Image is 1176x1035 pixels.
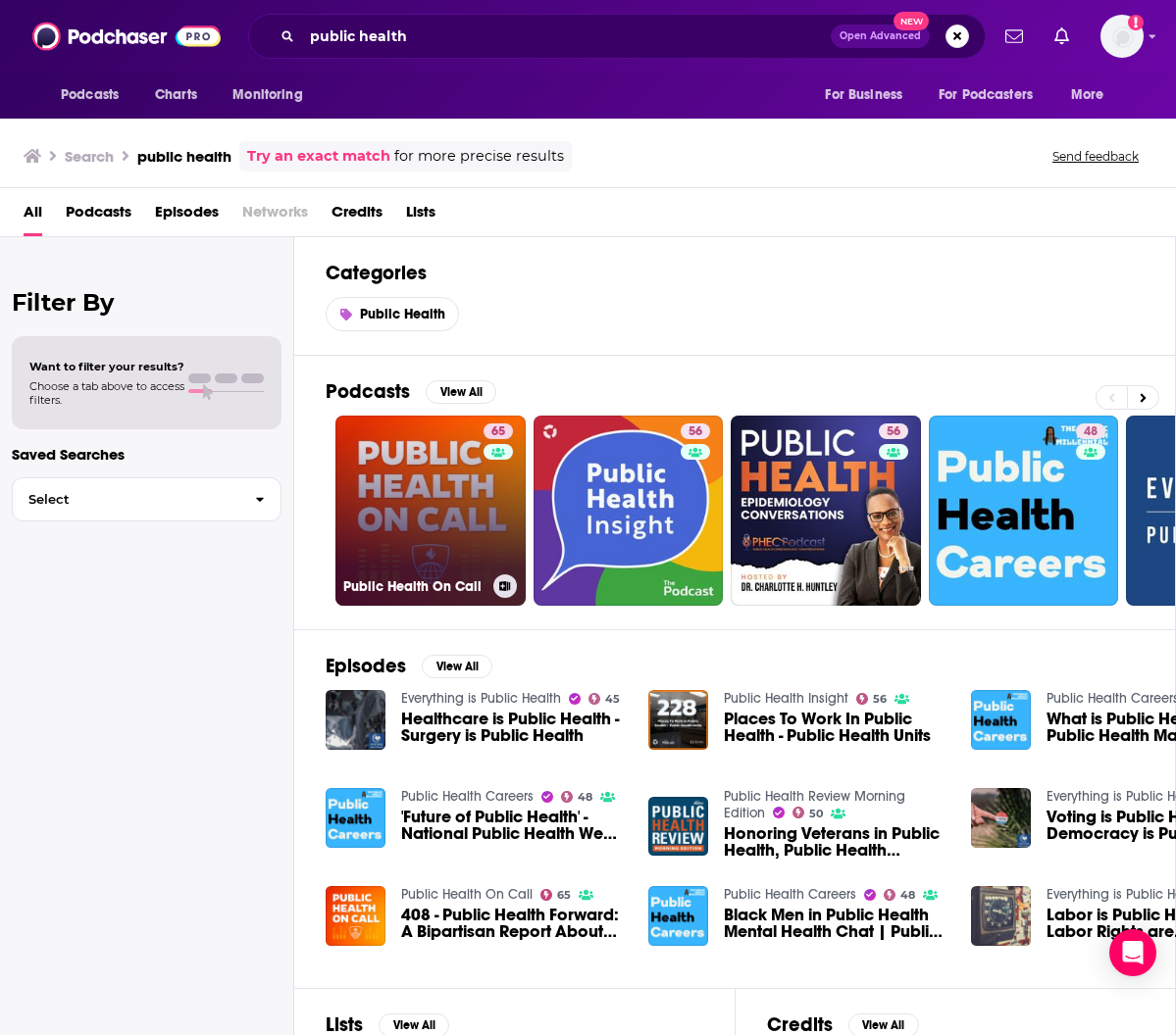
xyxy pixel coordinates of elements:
[856,693,888,705] a: 56
[142,76,209,114] a: Charts
[155,81,197,109] span: Charts
[648,797,708,857] img: Honoring Veterans in Public Health, Public Health Planning Learning Community
[809,810,823,818] span: 50
[1128,15,1144,30] svg: Add a profile image
[335,416,526,606] a: 65Public Health On Call
[360,306,445,322] span: Public Health
[561,791,593,803] a: 48
[401,711,625,744] a: Healthcare is Public Health - Surgery is Public Health
[731,416,921,606] a: 56
[825,81,902,109] span: For Business
[971,886,1031,946] img: Labor is Public Health - Labor Rights are Fundamental to Public Health
[326,654,406,678] h2: Episodes
[681,423,710,439] a: 56
[724,711,947,744] a: Places To Work In Public Health - Public Health Units
[724,690,848,707] a: Public Health Insight
[1047,20,1077,53] a: Show notifications dropdown
[13,493,239,506] span: Select
[894,12,929,30] span: New
[326,690,385,750] img: Healthcare is Public Health - Surgery is Public Health
[12,477,281,521] button: Select
[605,695,620,704] span: 45
[840,31,921,41] span: Open Advanced
[232,81,302,109] span: Monitoring
[534,416,724,606] a: 56
[326,654,492,678] a: EpisodesView All
[491,422,505,442] span: 65
[401,907,625,940] a: 408 - Public Health Forward: A Bipartisan Report About the Future of the Public Health System
[724,886,856,903] a: Public Health Careers
[326,886,385,946] img: 408 - Public Health Forward: A Bipartisan Report About the Future of the Public Health System
[484,423,513,439] a: 65
[879,423,908,439] a: 56
[422,655,492,678] button: View All
[997,20,1031,53] a: Show notifications dropdown
[242,196,308,236] span: Networks
[394,145,564,168] span: for more precise results
[32,18,221,55] img: Podchaser - Follow, Share and Rate Podcasts
[1084,422,1098,442] span: 48
[219,76,328,114] button: open menu
[12,445,281,464] p: Saved Searches
[326,261,1144,285] h2: Categories
[540,889,572,901] a: 65
[65,147,114,166] h3: Search
[929,416,1119,606] a: 48
[873,695,887,704] span: 56
[326,379,496,404] a: PodcastsView All
[401,690,561,707] a: Everything is Public Health
[578,793,592,802] span: 48
[971,788,1031,848] img: Voting is Public Health - Democracy is Public Health
[884,889,916,901] a: 48
[406,196,435,236] a: Lists
[724,825,947,859] a: Honoring Veterans in Public Health, Public Health Planning Learning Community
[326,379,410,404] h2: Podcasts
[47,76,144,114] button: open menu
[887,422,900,442] span: 56
[155,196,219,236] a: Episodes
[689,422,702,442] span: 56
[793,807,824,818] a: 50
[724,788,905,821] a: Public Health Review Morning Edition
[900,891,915,900] span: 48
[1109,929,1156,976] div: Open Intercom Messenger
[1057,76,1129,114] button: open menu
[247,145,390,168] a: Try an exact match
[939,81,1033,109] span: For Podcasters
[1100,15,1144,58] button: Show profile menu
[971,690,1031,750] img: What is Public Health? (Why Public Health Matters)
[332,196,383,236] a: Credits
[29,379,184,407] span: Choose a tab above to access filters.
[326,297,459,331] a: Public Health
[302,21,831,52] input: Search podcasts, credits, & more...
[66,196,131,236] a: Podcasts
[648,690,708,750] img: Places To Work In Public Health - Public Health Units
[401,809,625,842] a: 'Future of Public Health' - National Public Health Week Panel
[24,196,42,236] a: All
[61,81,119,109] span: Podcasts
[588,693,621,705] a: 45
[557,891,571,900] span: 65
[724,907,947,940] a: Black Men in Public Health Mental Health Chat | Public Health Millennial Live
[648,886,708,946] img: Black Men in Public Health Mental Health Chat | Public Health Millennial Live
[248,14,986,59] div: Search podcasts, credits, & more...
[12,288,281,317] h2: Filter By
[326,788,385,848] img: 'Future of Public Health' - National Public Health Week Panel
